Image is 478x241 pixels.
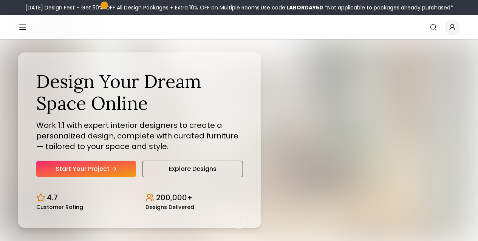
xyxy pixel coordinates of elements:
[36,186,243,210] div: Design stats
[142,161,243,177] a: Explore Designs
[30,20,77,35] img: Spacejoy Logo
[47,192,58,203] p: 4.7
[25,4,453,11] div: [DATE] Design Fest – Get 50% OFF All Design Packages + Extra 10% OFF on Multiple Rooms.
[323,4,453,11] span: *Not applicable to packages already purchased*
[286,4,323,11] b: LABORDAY50
[145,204,194,210] small: Designs Delivered
[261,4,323,11] span: Use code:
[36,161,136,177] a: Start Your Project
[36,120,243,152] p: Work 1:1 with expert interior designers to create a personalized design, complete with curated fu...
[18,15,460,39] nav: Global
[30,20,77,35] a: Spacejoy
[156,192,192,203] p: 200,000+
[36,204,83,210] small: Customer Rating
[36,71,243,114] h1: Design Your Dream Space Online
